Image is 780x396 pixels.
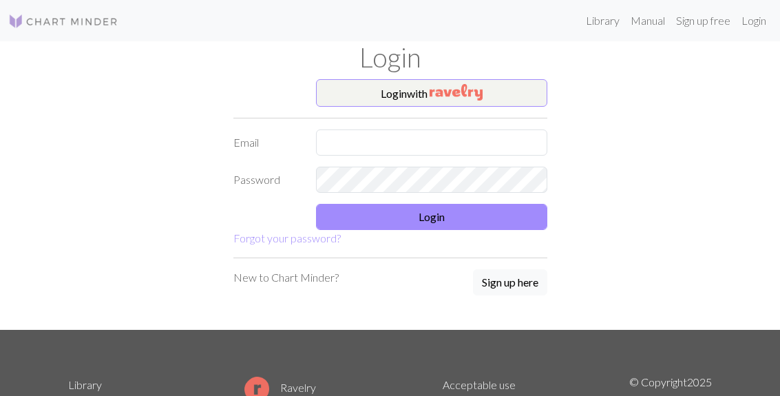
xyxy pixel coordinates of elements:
a: Library [68,378,102,391]
a: Sign up free [671,7,736,34]
a: Manual [625,7,671,34]
a: Forgot your password? [233,231,341,244]
button: Login [316,204,547,230]
a: Acceptable use [443,378,516,391]
a: Sign up here [473,269,547,297]
img: Logo [8,13,118,30]
button: Sign up here [473,269,547,295]
a: Library [580,7,625,34]
button: Loginwith [316,79,547,107]
p: New to Chart Minder? [233,269,339,286]
a: Ravelry [244,381,316,394]
img: Ravelry [430,84,483,101]
a: Login [736,7,772,34]
h1: Login [60,41,721,74]
label: Password [225,167,308,193]
label: Email [225,129,308,156]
